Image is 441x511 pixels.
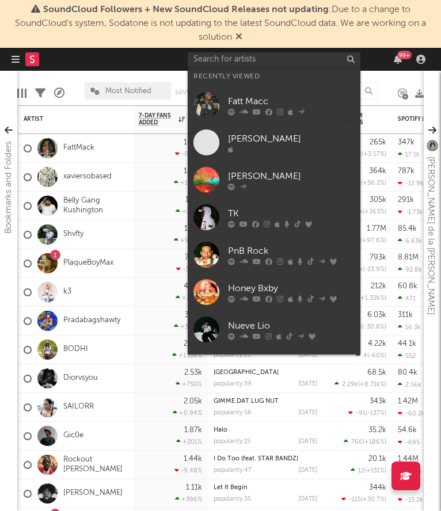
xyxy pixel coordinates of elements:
[398,323,421,331] div: 16.3k
[344,438,386,445] div: ( )
[184,369,202,376] div: 2.53k
[356,352,386,359] div: ( )
[174,323,202,330] div: +3.24 %
[139,112,176,126] span: 7-Day Fans Added
[184,283,202,290] div: 4.16k
[362,238,385,244] span: +97.6 %
[105,87,151,95] span: Most Notified
[341,208,386,215] div: ( )
[188,86,360,124] a: Fatt Macc
[228,245,355,258] div: PnB Rock
[228,319,355,333] div: Nueve Lio
[214,369,317,376] div: Flat Shoals Rd
[398,283,417,290] div: 60.8k
[63,172,112,182] a: xaviersobased
[63,373,98,383] a: Diorvsyou
[363,151,385,158] span: +3.57 %
[214,410,252,416] div: popularity: 56
[175,150,202,158] div: -0.43 %
[341,495,386,503] div: ( )
[398,139,415,146] div: 347k
[185,196,202,204] div: 13.1k
[63,287,71,297] a: k3
[342,382,358,388] span: 2.29k
[17,77,26,110] div: Edit Columns
[367,369,386,376] div: 68.5k
[184,340,202,348] div: 2.74k
[174,179,202,186] div: +14.4 %
[63,316,120,326] a: Pradabagshawty
[174,467,202,474] div: -9.48 %
[24,116,110,123] div: Artist
[15,5,426,42] span: : Due to a change to SoundCloud's system, Sodatone is not updating to the latest SoundCloud data....
[214,398,279,405] a: GIMME DAT LUG NUT
[63,455,127,475] a: Rockout [PERSON_NAME]
[63,258,113,268] a: PlaqueBoyMax
[228,95,355,109] div: Fatt Macc
[371,283,386,290] div: 212k
[188,273,360,311] a: Honey Bxby
[369,167,386,175] div: 364k
[185,254,202,261] div: 7.71k
[2,141,16,234] div: Bookmarks and Folders
[394,55,402,64] button: 99+
[335,294,386,302] div: ( )
[338,150,386,158] div: ( )
[338,237,386,244] div: ( )
[351,467,386,474] div: ( )
[363,353,367,359] span: 4
[398,455,419,463] div: 1.44M
[398,180,424,187] div: -12.9k
[298,410,317,416] div: [DATE]
[235,33,242,42] span: Dismiss
[184,139,202,146] div: 18.9k
[63,230,83,239] a: Shvfty
[398,410,425,417] div: -60.2k
[63,196,127,216] a: Belly Gang Kushington
[398,295,416,302] div: 471
[398,208,423,216] div: -1.73k
[176,294,202,302] div: +228 %
[176,438,202,445] div: +201 %
[398,426,417,434] div: 54.6k
[188,52,360,67] input: Search for artists
[176,208,202,215] div: +230 %
[370,398,386,405] div: 343k
[398,340,416,348] div: 44.1k
[188,124,360,161] a: [PERSON_NAME]
[214,352,251,359] div: popularity: 23
[176,265,202,273] div: -34.1 %
[176,380,202,388] div: +750 %
[185,311,202,319] div: 3.12k
[214,485,317,491] div: Let It Begin
[175,495,202,503] div: +396 %
[398,196,414,204] div: 291k
[184,398,202,405] div: 2.05k
[63,489,123,498] a: [PERSON_NAME]
[298,352,317,359] div: [DATE]
[367,311,386,319] div: 6.03k
[398,352,416,360] div: 552
[367,225,386,232] div: 1.77M
[347,323,386,330] div: ( )
[214,485,248,491] a: Let It Begin
[63,402,94,412] a: SAILORR
[369,484,386,491] div: 344k
[364,266,385,273] span: -23.9 %
[54,77,64,110] div: A&R Pipeline
[63,143,94,153] a: FattMack
[398,254,419,261] div: 8.81M
[188,236,360,273] a: PnB Rock
[398,151,420,158] div: 17.1k
[214,427,317,433] div: Halo
[228,132,355,146] div: [PERSON_NAME]
[174,237,202,244] div: +92.5 %
[336,179,386,186] div: ( )
[364,324,385,330] span: -30.8 %
[63,431,83,441] a: Gic0e
[398,496,423,504] div: -15.2k
[398,381,421,388] div: 2.56k
[364,209,385,215] span: +363 %
[398,225,417,232] div: 85.4k
[349,497,361,503] span: -115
